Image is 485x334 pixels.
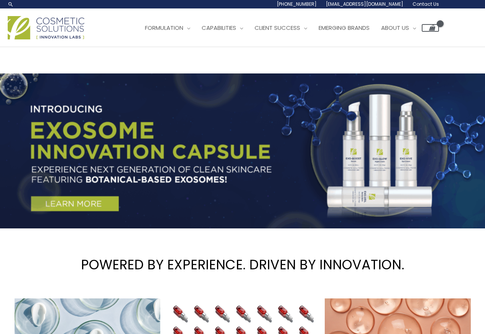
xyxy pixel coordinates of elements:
span: Contact Us [413,1,439,7]
nav: Site Navigation [133,16,439,39]
a: About Us [375,16,422,39]
span: Capabilities [202,24,236,32]
a: Search icon link [8,1,14,7]
a: Emerging Brands [313,16,375,39]
img: Cosmetic Solutions Logo [8,16,84,39]
span: [PHONE_NUMBER] [277,1,317,7]
a: Capabilities [196,16,249,39]
span: Formulation [145,24,183,32]
a: View Shopping Cart, empty [422,24,439,32]
a: Client Success [249,16,313,39]
span: Emerging Brands [319,24,370,32]
span: [EMAIL_ADDRESS][DOMAIN_NAME] [326,1,403,7]
span: About Us [381,24,409,32]
a: Formulation [139,16,196,39]
span: Client Success [255,24,300,32]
